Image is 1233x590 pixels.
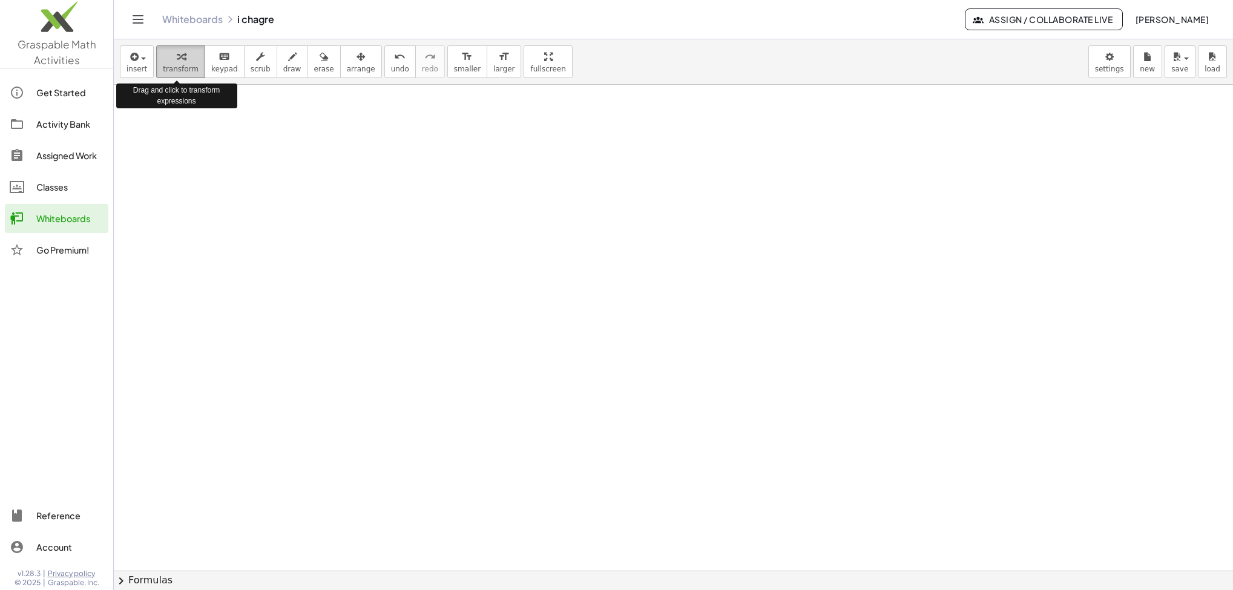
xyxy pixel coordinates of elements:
span: load [1205,65,1220,73]
a: Classes [5,172,108,202]
div: Activity Bank [36,117,104,131]
a: Activity Bank [5,110,108,139]
span: | [43,569,45,579]
span: save [1171,65,1188,73]
button: Toggle navigation [128,10,148,29]
span: arrange [347,65,375,73]
button: save [1165,45,1195,78]
i: format_size [498,50,510,64]
a: Whiteboards [162,13,223,25]
a: Privacy policy [48,569,99,579]
div: Reference [36,508,104,523]
button: redoredo [415,45,445,78]
i: format_size [461,50,473,64]
div: Whiteboards [36,211,104,226]
button: transform [156,45,205,78]
span: keypad [211,65,238,73]
button: format_sizesmaller [447,45,487,78]
div: Drag and click to transform expressions [116,84,237,108]
button: new [1133,45,1162,78]
span: Assign / Collaborate Live [975,14,1113,25]
div: Get Started [36,85,104,100]
span: Graspable Math Activities [18,38,96,67]
div: Account [36,540,104,554]
span: redo [422,65,438,73]
button: [PERSON_NAME] [1125,8,1218,30]
button: undoundo [384,45,416,78]
button: chevron_rightFormulas [114,571,1233,590]
a: Whiteboards [5,204,108,233]
div: Classes [36,180,104,194]
div: Go Premium! [36,243,104,257]
a: Get Started [5,78,108,107]
span: undo [391,65,409,73]
button: settings [1088,45,1131,78]
span: settings [1095,65,1124,73]
span: [PERSON_NAME] [1135,14,1209,25]
button: insert [120,45,154,78]
i: undo [394,50,406,64]
button: fullscreen [524,45,572,78]
button: arrange [340,45,382,78]
span: smaller [454,65,481,73]
span: Graspable, Inc. [48,578,99,588]
button: format_sizelarger [487,45,521,78]
span: chevron_right [114,574,128,588]
div: Assigned Work [36,148,104,163]
a: Reference [5,501,108,530]
span: © 2025 [15,578,41,588]
button: scrub [244,45,277,78]
button: keyboardkeypad [205,45,245,78]
span: fullscreen [530,65,565,73]
span: | [43,578,45,588]
a: Account [5,533,108,562]
button: Assign / Collaborate Live [965,8,1123,30]
a: Assigned Work [5,141,108,170]
i: redo [424,50,436,64]
span: new [1140,65,1155,73]
span: transform [163,65,199,73]
span: draw [283,65,301,73]
i: keyboard [219,50,230,64]
span: v1.28.3 [18,569,41,579]
span: scrub [251,65,271,73]
span: larger [493,65,515,73]
button: erase [307,45,340,78]
button: draw [277,45,308,78]
span: insert [127,65,147,73]
span: erase [314,65,334,73]
button: load [1198,45,1227,78]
